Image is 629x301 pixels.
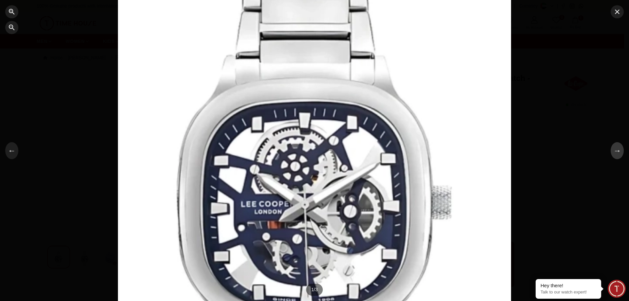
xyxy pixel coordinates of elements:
div: Hey there! [541,282,596,289]
div: Chat Widget [608,280,626,298]
div: 1 / 3 [306,284,323,296]
button: → [611,142,624,159]
button: ← [5,142,18,159]
p: Talk to our watch expert! [541,290,596,295]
